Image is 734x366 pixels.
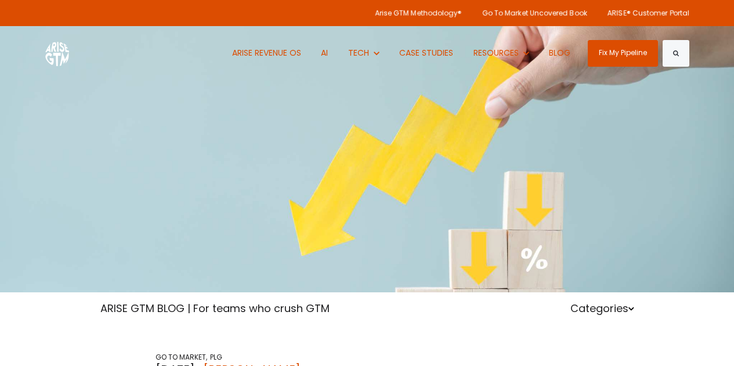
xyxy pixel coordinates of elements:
[313,26,337,80] a: AI
[473,47,519,59] span: RESOURCES
[541,26,580,80] a: BLOG
[223,26,579,80] nav: Desktop navigation
[663,40,689,67] button: Search
[45,40,69,66] img: ARISE GTM logo (1) white
[339,26,388,80] button: Show submenu for TECH TECH
[156,352,207,362] a: GO TO MARKET,
[210,352,222,362] a: PLG
[223,26,310,80] a: ARISE REVENUE OS
[100,301,330,316] a: ARISE GTM BLOG | For teams who crush GTM
[570,301,634,316] a: Categories
[348,47,349,48] span: Show submenu for TECH
[348,47,369,59] span: TECH
[391,26,462,80] a: CASE STUDIES
[676,310,734,366] iframe: Chat Widget
[588,40,658,67] a: Fix My Pipeline
[473,47,474,48] span: Show submenu for RESOURCES
[465,26,537,80] button: Show submenu for RESOURCES RESOURCES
